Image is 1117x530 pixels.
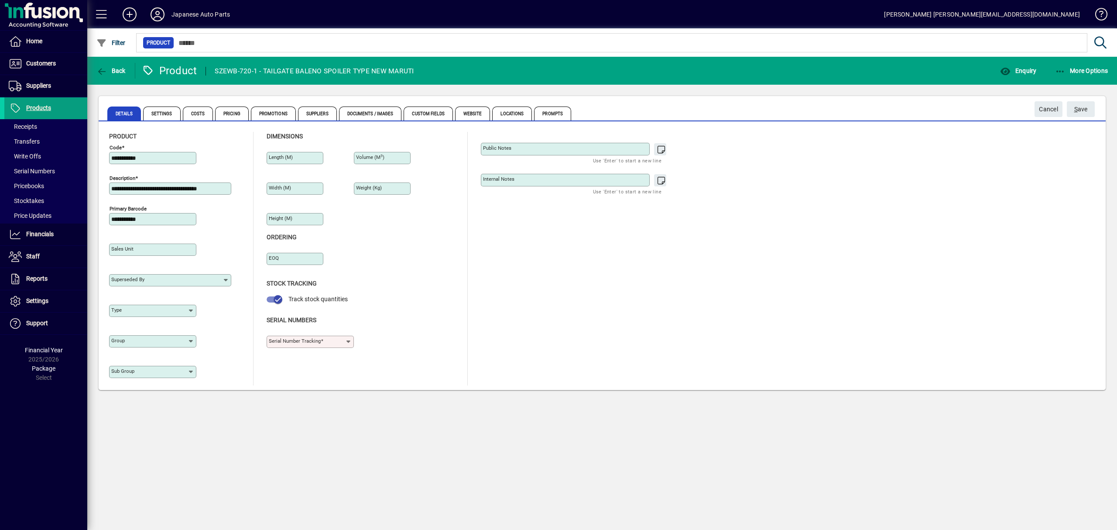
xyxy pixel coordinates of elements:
a: Knowledge Base [1089,2,1106,30]
mat-label: Sub group [111,368,134,374]
mat-label: Height (m) [269,215,292,221]
mat-label: EOQ [269,255,279,261]
span: Product [109,133,137,140]
span: Ordering [267,234,297,241]
span: Details [107,107,141,120]
a: Transfers [4,134,87,149]
a: Staff [4,246,87,268]
span: Product [147,38,170,47]
mat-hint: Use 'Enter' to start a new line [593,155,661,165]
a: Customers [4,53,87,75]
mat-label: Code [110,145,122,151]
mat-label: Description [110,175,135,181]
mat-label: Serial Number tracking [269,338,321,344]
span: Enquiry [1000,67,1036,74]
mat-label: Width (m) [269,185,291,191]
a: Serial Numbers [4,164,87,179]
span: Custom Fields [404,107,452,120]
button: Back [94,63,128,79]
span: Support [26,320,48,327]
span: Stock Tracking [267,280,317,287]
span: Home [26,38,42,45]
button: Enquiry [998,63,1038,79]
mat-label: Group [111,337,125,344]
a: Stocktakes [4,193,87,208]
span: Prompts [534,107,571,120]
a: Pricebooks [4,179,87,193]
a: Reports [4,268,87,290]
button: Save [1067,101,1095,117]
a: Suppliers [4,75,87,97]
span: Track stock quantities [288,296,348,303]
span: Settings [143,107,181,120]
mat-label: Sales unit [111,246,134,252]
span: Settings [26,297,48,304]
a: Write Offs [4,149,87,164]
span: Pricing [215,107,249,120]
span: Reports [26,275,48,282]
mat-label: Type [111,307,122,313]
button: Profile [144,7,171,22]
span: Receipts [9,123,37,130]
a: Financials [4,224,87,245]
span: Suppliers [26,82,51,89]
span: Financials [26,231,54,237]
span: Suppliers [298,107,337,120]
span: Locations [492,107,532,120]
span: Documents / Images [339,107,402,120]
div: Product [142,64,197,78]
span: Products [26,104,51,111]
span: S [1074,106,1078,113]
span: Write Offs [9,153,41,160]
div: Japanese Auto Parts [171,7,230,21]
span: Transfers [9,138,40,145]
span: Customers [26,60,56,67]
div: SZEWB-720-1 - TAILGATE BALENO SPOILER TYPE NEW MARUTI [215,64,414,78]
mat-label: Public Notes [483,145,511,151]
span: Promotions [251,107,296,120]
a: Receipts [4,119,87,134]
button: Add [116,7,144,22]
span: Serial Numbers [267,317,316,324]
a: Home [4,31,87,52]
div: [PERSON_NAME] [PERSON_NAME][EMAIL_ADDRESS][DOMAIN_NAME] [884,7,1080,21]
button: Filter [94,35,128,51]
span: Serial Numbers [9,168,55,175]
span: Filter [96,39,126,46]
span: Price Updates [9,212,51,219]
mat-label: Primary barcode [110,206,147,212]
app-page-header-button: Back [87,63,135,79]
button: Cancel [1035,101,1062,117]
mat-label: Volume (m ) [356,154,384,160]
span: Back [96,67,126,74]
span: Package [32,365,55,372]
mat-label: Length (m) [269,154,293,160]
a: Price Updates [4,208,87,223]
span: Pricebooks [9,182,44,189]
span: Financial Year [25,347,63,354]
mat-label: Weight (Kg) [356,185,382,191]
span: Stocktakes [9,197,44,204]
span: Cancel [1039,102,1058,117]
span: Website [455,107,490,120]
a: Settings [4,290,87,312]
span: Staff [26,253,40,260]
a: Support [4,313,87,334]
button: More Options [1053,63,1110,79]
span: More Options [1055,67,1108,74]
mat-label: Superseded by [111,276,144,282]
span: ave [1074,102,1088,117]
mat-hint: Use 'Enter' to start a new line [593,186,661,196]
span: Dimensions [267,133,303,140]
sup: 3 [380,154,383,158]
span: Costs [183,107,213,120]
mat-label: Internal Notes [483,176,514,182]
